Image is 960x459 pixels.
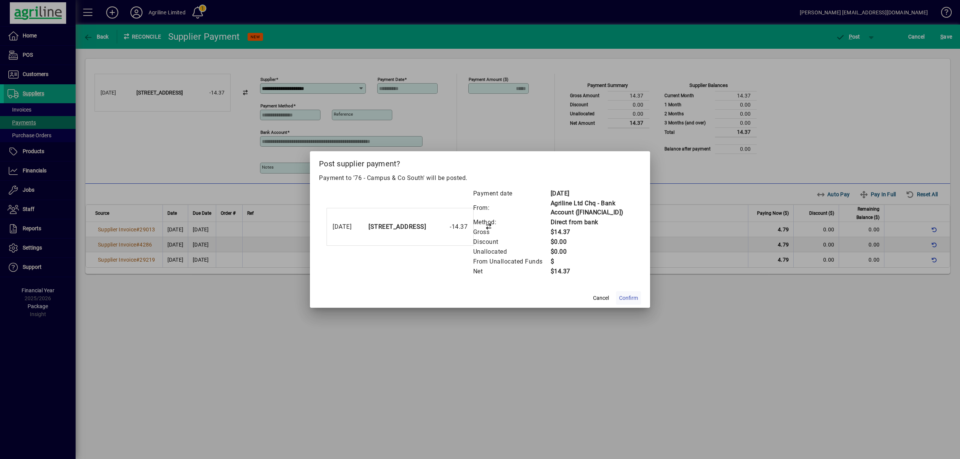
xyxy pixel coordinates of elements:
td: From Unallocated Funds [473,257,550,267]
span: Cancel [593,294,609,302]
div: [DATE] [333,222,363,231]
td: Net [473,267,550,276]
td: Method: [473,217,550,227]
td: $0.00 [550,247,633,257]
td: [DATE] [550,189,633,198]
p: Payment to '76 - Campus & Co South' will be posted. [319,174,641,183]
strong: [STREET_ADDRESS] [369,223,426,230]
td: $14.37 [550,227,633,237]
td: $14.37 [550,267,633,276]
td: $ [550,257,633,267]
td: Discount [473,237,550,247]
span: Confirm [619,294,638,302]
button: Cancel [589,291,613,305]
td: Unallocated [473,247,550,257]
td: Gross [473,227,550,237]
button: Confirm [616,291,641,305]
td: $0.00 [550,237,633,247]
td: Agriline Ltd Chq - Bank Account ([FINANCIAL_ID]) [550,198,633,217]
td: Payment date [473,189,550,198]
h2: Post supplier payment? [310,151,650,173]
div: -14.37 [430,222,468,231]
td: Direct from bank [550,217,633,227]
td: From: [473,198,550,217]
